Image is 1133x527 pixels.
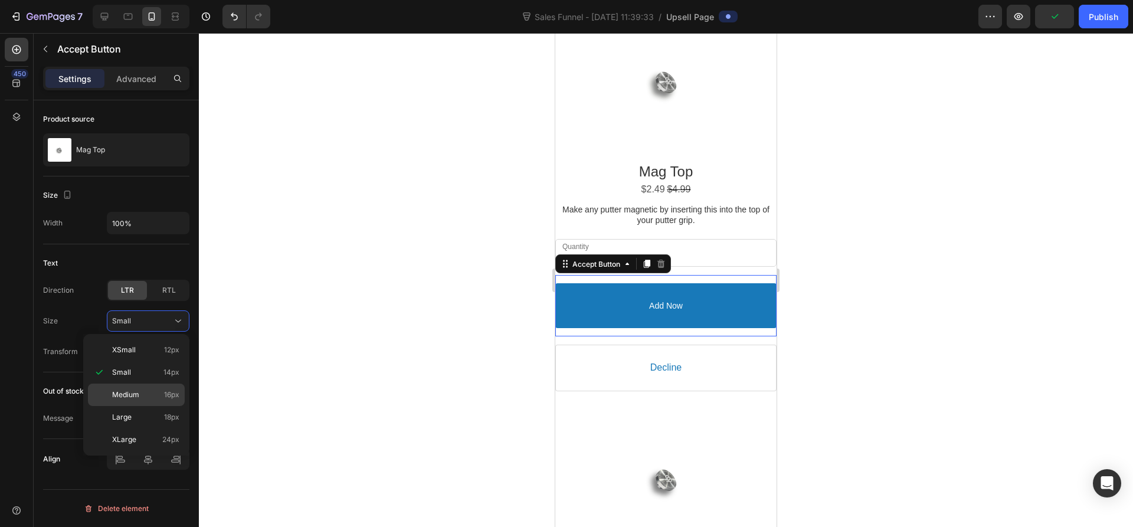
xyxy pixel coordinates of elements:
span: 14px [163,367,179,378]
div: Publish [1089,11,1118,23]
img: product feature img [48,138,71,162]
span: XLarge [112,434,136,445]
div: Size [43,316,58,326]
p: 7 [77,9,83,24]
p: Advanced [116,73,156,85]
button: Small [107,310,189,332]
button: Delete element [43,499,189,518]
span: / [659,11,662,23]
div: Delete element [84,502,149,516]
div: Width [43,218,63,228]
span: Sales Funnel - [DATE] 11:39:33 [532,11,656,23]
button: Publish [1079,5,1128,28]
input: Auto [107,212,189,234]
div: Text [43,258,58,269]
button: 7 [5,5,88,28]
div: Message [43,413,73,424]
div: Size [43,188,74,204]
div: 450 [11,69,28,78]
span: Small [112,367,131,378]
div: Transform [43,346,78,357]
iframe: Design area [555,33,777,527]
span: 18px [164,412,179,423]
span: XSmall [112,345,136,355]
span: Large [112,412,132,423]
div: Direction [43,285,74,296]
div: Align [43,454,60,464]
span: LTR [121,285,134,296]
span: 16px [164,389,179,400]
p: Settings [58,73,91,85]
div: Out of stock button [43,386,107,397]
span: Small [112,316,131,325]
div: Open Intercom Messenger [1093,469,1121,497]
span: 24px [162,434,179,445]
div: Undo/Redo [222,5,270,28]
span: Upsell Page [666,11,714,23]
p: Accept Button [57,42,185,56]
p: Mag Top [76,146,105,154]
div: Product source [43,114,94,125]
span: RTL [162,285,176,296]
span: Medium [112,389,139,400]
span: 12px [164,345,179,355]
